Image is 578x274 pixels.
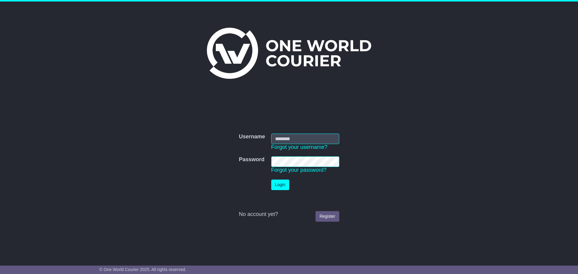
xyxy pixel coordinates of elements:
label: Username [239,134,265,140]
label: Password [239,156,264,163]
img: One World [207,28,371,79]
button: Login [271,180,289,190]
div: No account yet? [239,211,339,218]
span: © One World Courier 2025. All rights reserved. [99,267,186,272]
a: Forgot your password? [271,167,327,173]
a: Register [315,211,339,222]
a: Forgot your username? [271,144,328,150]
